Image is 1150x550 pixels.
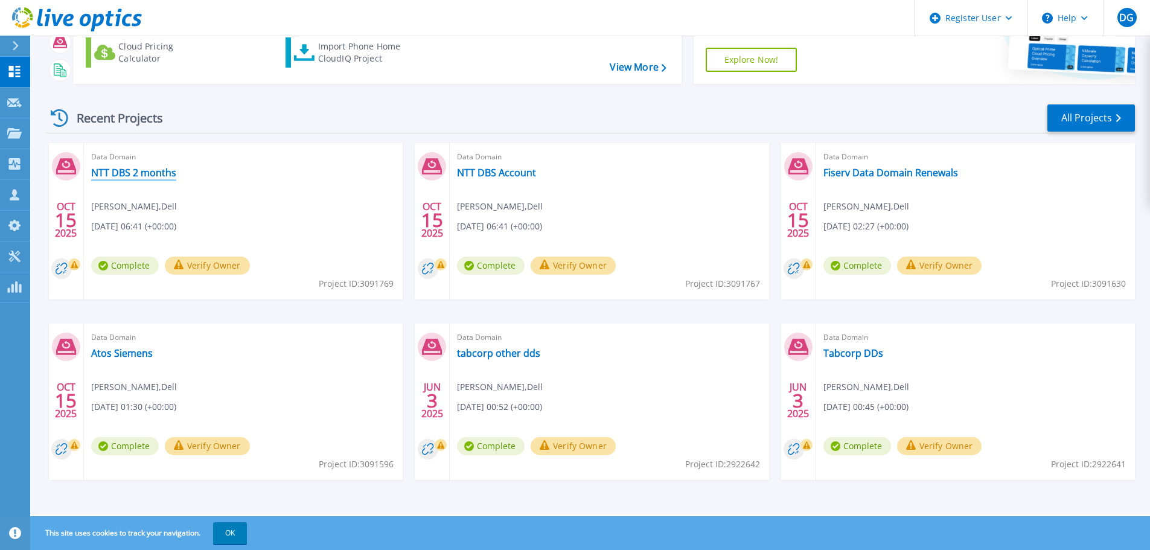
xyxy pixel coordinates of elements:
a: Cloud Pricing Calculator [86,37,220,68]
span: 15 [55,215,77,225]
span: 15 [421,215,443,225]
span: Complete [457,437,525,455]
a: tabcorp other dds [457,347,540,359]
span: Complete [91,437,159,455]
span: Data Domain [823,331,1128,344]
div: Import Phone Home CloudIQ Project [318,40,412,65]
span: [DATE] 06:41 (+00:00) [91,220,176,233]
span: [PERSON_NAME] , Dell [457,380,543,394]
span: [PERSON_NAME] , Dell [91,200,177,213]
span: Project ID: 3091769 [319,277,394,290]
a: Fiserv Data Domain Renewals [823,167,958,179]
div: OCT 2025 [54,379,77,423]
span: Project ID: 2922641 [1051,458,1126,471]
a: Explore Now! [706,48,797,72]
span: Complete [91,257,159,275]
span: [PERSON_NAME] , Dell [823,380,909,394]
span: [DATE] 06:41 (+00:00) [457,220,542,233]
span: [PERSON_NAME] , Dell [457,200,543,213]
span: Data Domain [457,331,761,344]
span: 15 [55,395,77,406]
span: [DATE] 02:27 (+00:00) [823,220,909,233]
span: 15 [787,215,809,225]
div: JUN 2025 [421,379,444,423]
div: OCT 2025 [54,198,77,242]
div: Recent Projects [46,103,179,133]
a: All Projects [1047,104,1135,132]
div: Cloud Pricing Calculator [118,40,215,65]
span: 3 [793,395,803,406]
span: Project ID: 2922642 [685,458,760,471]
span: Complete [823,437,891,455]
span: Data Domain [91,331,395,344]
span: 3 [427,395,438,406]
span: [PERSON_NAME] , Dell [91,380,177,394]
div: OCT 2025 [421,198,444,242]
span: [DATE] 00:52 (+00:00) [457,400,542,414]
div: JUN 2025 [787,379,810,423]
button: Verify Owner [531,257,616,275]
button: Verify Owner [897,437,982,455]
span: Complete [823,257,891,275]
span: Project ID: 3091596 [319,458,394,471]
button: Verify Owner [165,257,250,275]
button: Verify Owner [897,257,982,275]
span: Data Domain [457,150,761,164]
span: [DATE] 01:30 (+00:00) [91,400,176,414]
span: Complete [457,257,525,275]
span: Data Domain [91,150,395,164]
span: This site uses cookies to track your navigation. [33,522,247,544]
button: Verify Owner [165,437,250,455]
span: [PERSON_NAME] , Dell [823,200,909,213]
div: OCT 2025 [787,198,810,242]
a: NTT DBS Account [457,167,536,179]
button: OK [213,522,247,544]
span: [DATE] 00:45 (+00:00) [823,400,909,414]
span: Project ID: 3091767 [685,277,760,290]
span: Project ID: 3091630 [1051,277,1126,290]
a: View More [610,62,666,73]
a: Tabcorp DDs [823,347,883,359]
button: Verify Owner [531,437,616,455]
span: DG [1119,13,1134,22]
span: Data Domain [823,150,1128,164]
a: Atos Siemens [91,347,153,359]
a: NTT DBS 2 months [91,167,176,179]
